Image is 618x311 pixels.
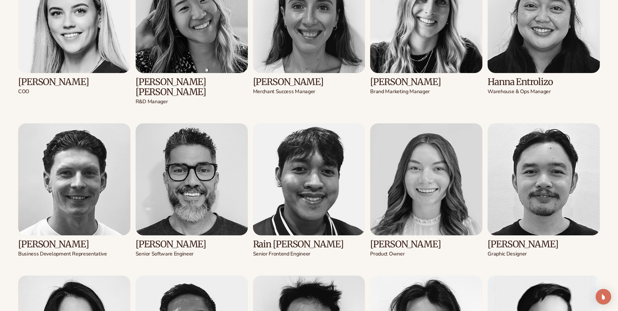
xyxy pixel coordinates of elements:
p: Brand Marketing Manager [370,88,482,95]
h3: [PERSON_NAME] [253,77,365,87]
p: Graphic Designer [488,251,600,257]
img: Shopify Image 15 [253,123,365,236]
p: R&D Manager [136,98,248,105]
h3: Hanna Entrolizo [488,77,600,87]
p: Senior Software Engineer [136,251,248,257]
h3: [PERSON_NAME] [PERSON_NAME] [136,77,248,97]
h3: [PERSON_NAME] [136,239,248,249]
img: Shopify Image 14 [136,123,248,236]
h3: [PERSON_NAME] [18,77,130,87]
h3: Rain [PERSON_NAME] [253,239,365,249]
h3: [PERSON_NAME] [488,239,600,249]
img: Shopify Image 17 [488,123,600,236]
img: Shopify Image 13 [18,123,130,236]
h3: [PERSON_NAME] [370,239,482,249]
p: Warehouse & Ops Manager [488,88,600,95]
p: Senior Frontend Engineer [253,251,365,257]
p: COO [18,88,130,95]
h3: [PERSON_NAME] [370,77,482,87]
p: Product Owner [370,251,482,257]
img: Shopify Image 16 [370,123,482,236]
h3: [PERSON_NAME] [18,239,130,249]
div: Open Intercom Messenger [596,289,611,305]
p: Merchant Success Manager [253,88,365,95]
p: Business Development Representative [18,251,130,257]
